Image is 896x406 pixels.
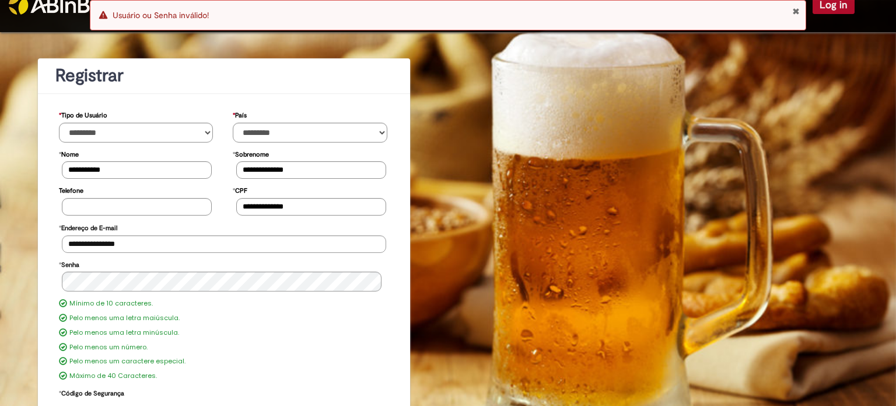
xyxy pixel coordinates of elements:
[59,181,83,198] label: Telefone
[59,218,117,235] label: Endereço de E-mail
[69,372,157,381] label: Máximo de 40 Caracteres.
[792,6,800,16] button: Close Notification
[69,328,179,338] label: Pelo menos uma letra minúscula.
[59,106,107,123] label: Tipo de Usuário
[69,357,185,366] label: Pelo menos um caractere especial.
[113,10,209,20] span: Usuário ou Senha inválido!
[233,181,247,198] label: CPF
[233,106,247,123] label: País
[59,145,79,162] label: Nome
[233,145,269,162] label: Sobrenome
[69,299,153,308] label: Mínimo de 10 caracteres.
[69,343,148,352] label: Pelo menos um número.
[55,66,393,85] h1: Registrar
[59,384,124,401] label: Código de Segurança
[59,255,79,272] label: Senha
[69,314,180,323] label: Pelo menos uma letra maiúscula.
